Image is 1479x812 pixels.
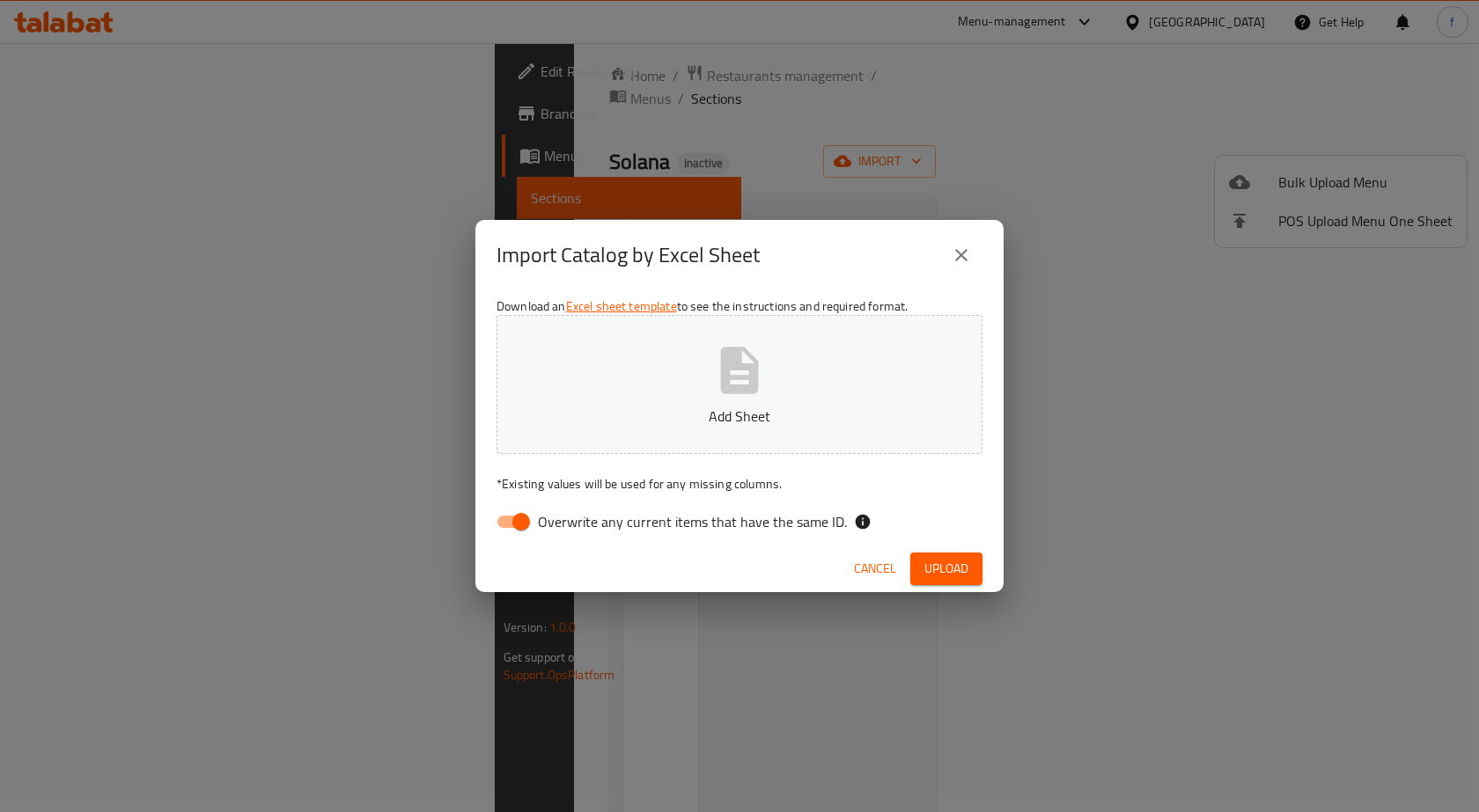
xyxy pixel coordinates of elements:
[475,290,1004,545] div: Download an to see the instructions and required format.
[566,295,677,318] a: Excel sheet template
[538,511,847,532] span: Overwrite any current items that have the same ID.
[854,513,872,530] svg: If the overwrite option isn't selected, then the items that match an existing ID will be ignored ...
[497,241,760,269] h2: Import Catalog by Excel Sheet
[524,406,955,427] p: Add Sheet
[854,558,896,580] span: Cancel
[910,552,982,585] button: Upload
[497,315,982,454] button: Add Sheet
[940,234,982,276] button: close
[924,558,968,580] span: Upload
[847,552,903,585] button: Cancel
[497,475,982,493] p: Existing values will be used for any missing columns.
